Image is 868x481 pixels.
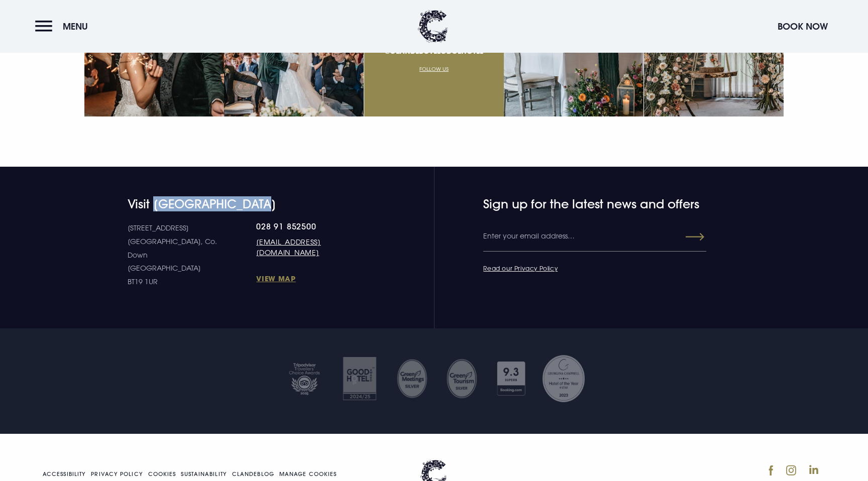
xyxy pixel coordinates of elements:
[282,353,327,404] img: Tripadvisor travellers choice 2025
[418,10,448,43] img: Clandeboye Lodge
[232,471,274,477] a: Clandeblog
[773,16,833,37] button: Book Now
[483,221,706,252] input: Enter your email address…
[491,353,531,404] img: Booking com 1
[419,66,449,72] a: Follow Us
[35,16,93,37] button: Menu
[396,358,428,399] img: Untitled design 35
[483,197,666,211] h4: Sign up for the latest news and offers
[91,471,143,477] a: Privacy Policy
[181,471,227,477] a: Sustainability
[256,274,369,283] a: View Map
[148,471,176,477] a: Cookies
[769,465,773,476] img: Facebook
[63,21,88,32] span: Menu
[337,353,382,404] img: Good hotel 24 25 2
[809,465,818,474] img: LinkedIn
[786,465,796,475] img: Instagram
[668,228,704,246] button: Submit
[279,471,337,477] a: Manage your cookie settings.
[256,221,369,231] a: 028 91 852500
[43,471,86,477] a: Accessibility
[541,353,586,404] img: Georgina Campbell Award 2023
[446,358,478,399] img: GM SILVER TRANSPARENT
[256,236,369,258] a: [EMAIL_ADDRESS][DOMAIN_NAME]
[128,221,256,288] p: [STREET_ADDRESS] [GEOGRAPHIC_DATA], Co. Down [GEOGRAPHIC_DATA] BT19 1UR
[483,264,558,272] a: Read our Privacy Policy
[128,197,369,211] h4: Visit [GEOGRAPHIC_DATA]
